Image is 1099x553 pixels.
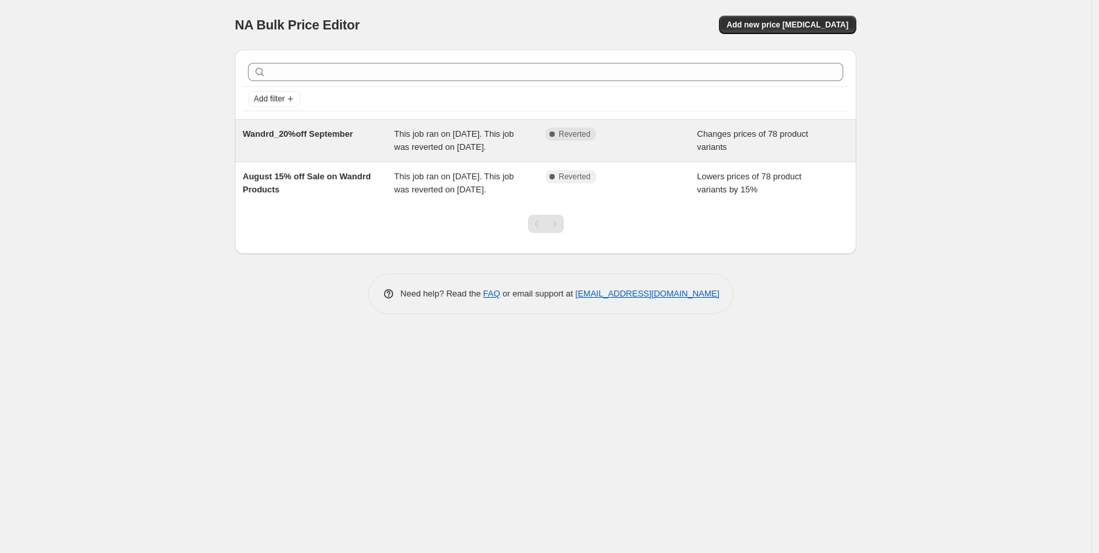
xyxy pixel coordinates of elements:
span: Lowers prices of 78 product variants by 15% [697,171,802,194]
button: Add filter [248,91,300,107]
span: NA Bulk Price Editor [235,18,360,32]
span: This job ran on [DATE]. This job was reverted on [DATE]. [394,129,514,152]
span: This job ran on [DATE]. This job was reverted on [DATE]. [394,171,514,194]
button: Add new price [MEDICAL_DATA] [719,16,856,34]
span: Reverted [559,129,591,139]
span: Add filter [254,94,285,104]
nav: Pagination [528,215,564,233]
span: Need help? Read the [400,289,483,298]
span: Reverted [559,171,591,182]
span: Changes prices of 78 product variants [697,129,809,152]
span: August 15% off Sale on Wandrd Products [243,171,371,194]
span: Add new price [MEDICAL_DATA] [727,20,848,30]
a: FAQ [483,289,500,298]
a: [EMAIL_ADDRESS][DOMAIN_NAME] [576,289,720,298]
span: Wandrd_20%off September [243,129,353,139]
span: or email support at [500,289,576,298]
